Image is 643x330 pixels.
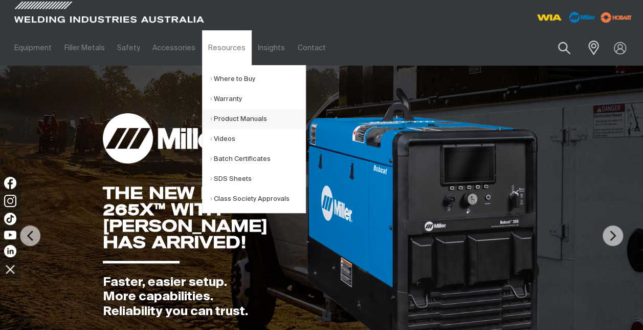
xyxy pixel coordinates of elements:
[4,177,16,189] img: Facebook
[210,169,305,189] a: SDS Sheets
[4,245,16,257] img: LinkedIn
[8,30,58,66] a: Equipment
[202,65,306,213] ul: Resources Submenu
[202,30,252,66] a: Resources
[597,10,635,25] img: miller
[210,69,305,89] a: Where to Buy
[4,213,16,225] img: TikTok
[103,185,305,251] div: THE NEW BOBCAT 265X™ WITH [PERSON_NAME] HAS ARRIVED!
[291,30,331,66] a: Contact
[210,89,305,109] a: Warranty
[547,36,582,60] button: Search products
[4,195,16,207] img: Instagram
[252,30,291,66] a: Insights
[210,109,305,129] a: Product Manuals
[2,260,19,278] img: hide socials
[103,275,305,319] div: Faster, easier setup. More capabilities. Reliability you can trust.
[4,231,16,239] img: YouTube
[603,225,623,246] img: NextArrow
[58,30,110,66] a: Filler Metals
[210,149,305,169] a: Batch Certificates
[20,225,40,246] img: PrevArrow
[210,129,305,149] a: Videos
[8,30,478,66] nav: Main
[146,30,202,66] a: Accessories
[534,36,582,60] input: Product name or item number...
[210,189,305,209] a: Class Society Approvals
[111,30,146,66] a: Safety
